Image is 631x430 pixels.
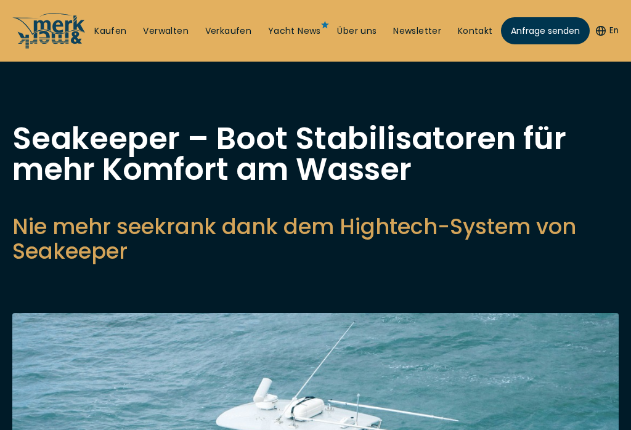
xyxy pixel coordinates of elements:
p: Nie mehr seekrank dank dem Hightech-System von Seakeeper [12,214,619,264]
a: Kaufen [94,25,126,38]
a: Verkaufen [205,25,252,38]
a: Newsletter [393,25,441,38]
span: Anfrage senden [511,25,580,38]
a: Kontakt [458,25,493,38]
button: En [596,25,619,37]
a: Verwalten [143,25,189,38]
h1: Seakeeper – Boot Stabilisatoren für mehr Komfort am Wasser [12,123,619,185]
a: Anfrage senden [501,17,590,44]
a: Yacht News [268,25,321,38]
a: Über uns [337,25,377,38]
